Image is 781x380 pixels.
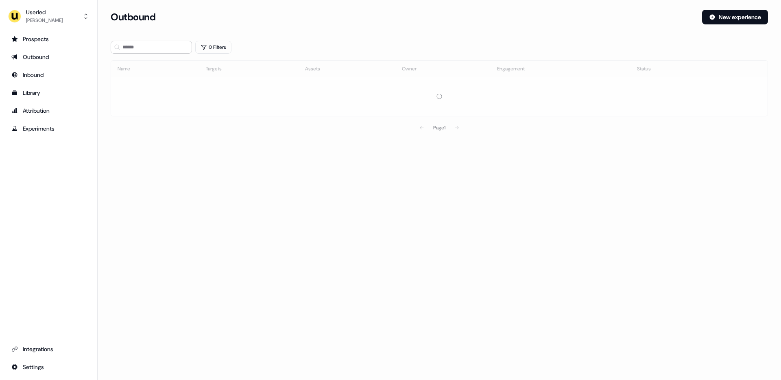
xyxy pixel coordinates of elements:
button: 0 Filters [195,41,231,54]
a: Go to outbound experience [7,50,91,63]
div: Experiments [11,124,86,133]
a: Go to experiments [7,122,91,135]
a: Go to templates [7,86,91,99]
div: Userled [26,8,63,16]
a: Go to integrations [7,360,91,373]
div: Inbound [11,71,86,79]
div: [PERSON_NAME] [26,16,63,24]
button: Userled[PERSON_NAME] [7,7,91,26]
a: Go to Inbound [7,68,91,81]
div: Library [11,89,86,97]
div: Prospects [11,35,86,43]
h3: Outbound [111,11,155,23]
div: Attribution [11,107,86,115]
div: Settings [11,363,86,371]
div: Outbound [11,53,86,61]
button: New experience [702,10,768,24]
div: Integrations [11,345,86,353]
a: Go to attribution [7,104,91,117]
a: Go to integrations [7,343,91,356]
a: Go to prospects [7,33,91,46]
